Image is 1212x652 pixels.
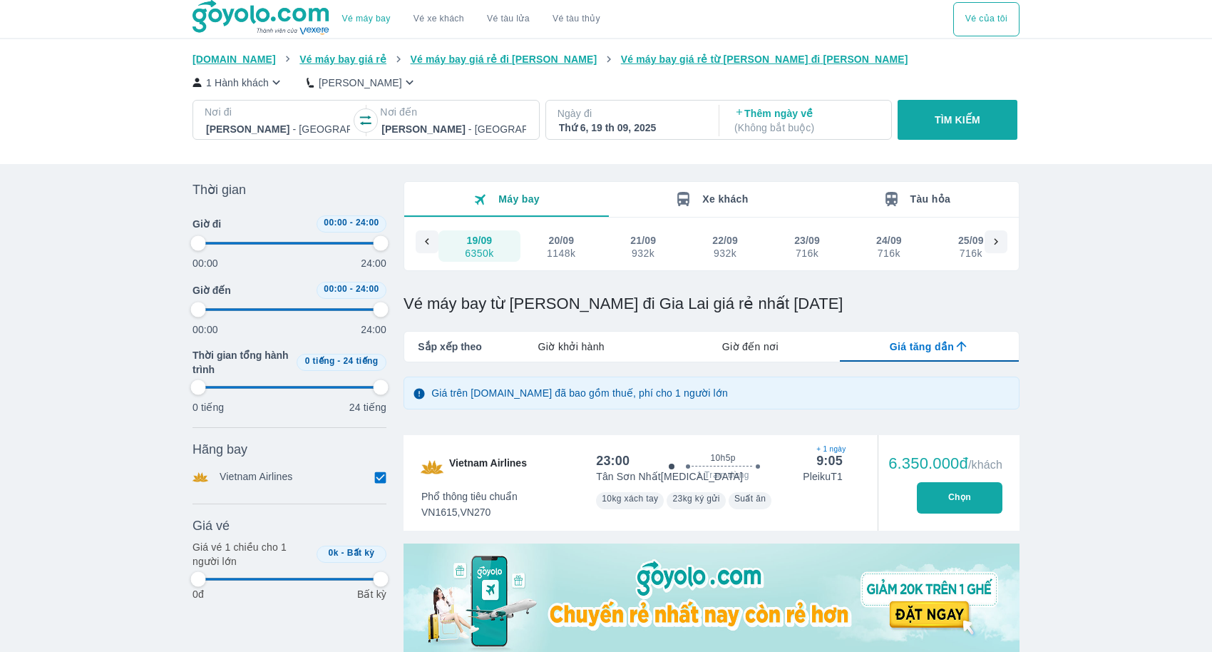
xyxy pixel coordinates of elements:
[547,248,575,259] div: 1148k
[538,340,605,354] span: Giờ khởi hành
[476,2,541,36] a: Vé tàu lửa
[192,587,204,601] p: 0đ
[630,233,656,248] div: 21/09
[192,400,224,414] p: 0 tiếng
[349,400,386,414] p: 24 tiếng
[465,248,493,259] div: 6350k
[910,193,951,205] span: Tàu hỏa
[380,105,527,119] p: Nơi đến
[953,2,1020,36] div: choose transportation mode
[541,2,612,36] button: Vé tàu thủy
[713,248,737,259] div: 932k
[482,332,1019,362] div: lab API tabs example
[192,540,311,569] p: Giá vé 1 chiều cho 1 người lớn
[411,54,597,65] span: Vé máy bay giá rẻ đi [PERSON_NAME]
[816,444,843,455] span: + 1 ngày
[205,105,351,119] p: Nơi đi
[356,218,379,228] span: 24:00
[794,233,820,248] div: 23/09
[192,322,218,337] p: 00:00
[319,76,402,90] p: [PERSON_NAME]
[953,2,1020,36] button: Vé của tôi
[431,386,728,400] p: Giá trên [DOMAIN_NAME] đã bao gồm thuế, phí cho 1 người lớn
[357,587,386,601] p: Bất kỳ
[816,452,843,469] div: 9:05
[350,218,353,228] span: -
[712,233,738,248] div: 22/09
[959,248,983,259] div: 716k
[803,469,843,484] p: Pleiku T1
[192,517,230,534] span: Giá vé
[192,256,218,270] p: 00:00
[421,456,443,479] img: VN
[710,452,735,464] span: 10h5p
[337,356,340,366] span: -
[449,456,527,479] span: Vietnam Airlines
[192,283,231,297] span: Giờ đến
[344,356,379,366] span: 24 tiếng
[877,248,901,259] div: 716k
[631,248,655,259] div: 932k
[596,452,630,469] div: 23:00
[734,106,878,135] p: Thêm ngày về
[350,284,353,294] span: -
[888,455,1002,472] div: 6.350.000đ
[192,52,1020,66] nav: breadcrumb
[876,233,902,248] div: 24/09
[329,548,339,558] span: 0k
[192,217,221,231] span: Giờ đi
[305,356,335,366] span: 0 tiếng
[917,482,1002,514] button: Chọn
[421,489,518,504] span: Phổ thông tiêu chuẩn
[559,121,703,135] div: Thứ 6, 19 th 09, 2025
[404,294,1020,314] h1: Vé máy bay từ [PERSON_NAME] đi Gia Lai giá rẻ nhất [DATE]
[968,459,1002,471] span: /khách
[307,75,417,90] button: [PERSON_NAME]
[958,233,984,248] div: 25/09
[418,340,482,354] span: Sắp xếp theo
[734,121,878,135] p: ( Không bắt buộc )
[361,322,386,337] p: 24:00
[596,469,743,484] p: Tân Sơn Nhất [MEDICAL_DATA]
[672,494,719,504] span: 23kg ký gửi
[602,494,658,504] span: 10kg xách tay
[734,494,766,504] span: Suất ăn
[421,505,518,519] span: VN1615,VN270
[548,233,574,248] div: 20/09
[206,76,269,90] p: 1 Hành khách
[438,230,985,262] div: scrollable day and price
[192,75,284,90] button: 1 Hành khách
[192,441,247,458] span: Hãng bay
[192,54,276,65] span: [DOMAIN_NAME]
[890,340,954,354] span: Giá tăng dần
[324,218,347,228] span: 00:00
[898,100,1017,140] button: TÌM KIẾM
[331,2,612,36] div: choose transportation mode
[361,256,386,270] p: 24:00
[192,348,291,377] span: Thời gian tổng hành trình
[342,14,391,24] a: Vé máy bay
[795,248,819,259] div: 716k
[702,193,748,205] span: Xe khách
[722,340,779,354] span: Giờ đến nơi
[935,113,980,127] p: TÌM KIẾM
[341,548,344,558] span: -
[347,548,375,558] span: Bất kỳ
[324,284,347,294] span: 00:00
[192,181,246,198] span: Thời gian
[299,54,386,65] span: Vé máy bay giá rẻ
[220,469,293,485] p: Vietnam Airlines
[356,284,379,294] span: 24:00
[498,193,540,205] span: Máy bay
[558,106,704,121] p: Ngày đi
[414,14,464,24] a: Vé xe khách
[467,233,493,248] div: 19/09
[621,54,908,65] span: Vé máy bay giá rẻ từ [PERSON_NAME] đi [PERSON_NAME]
